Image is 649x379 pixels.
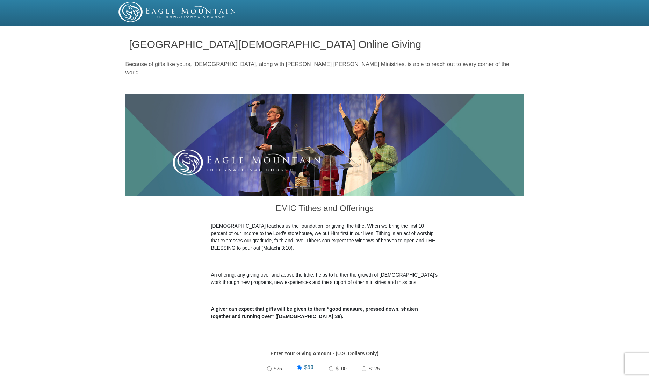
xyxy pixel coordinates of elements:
p: [DEMOGRAPHIC_DATA] teaches us the foundation for giving: the tithe. When we bring the first 10 pe... [211,222,438,252]
span: $100 [336,366,347,371]
h1: [GEOGRAPHIC_DATA][DEMOGRAPHIC_DATA] Online Giving [129,38,520,50]
span: $125 [369,366,380,371]
p: Because of gifts like yours, [DEMOGRAPHIC_DATA], along with [PERSON_NAME] [PERSON_NAME] Ministrie... [125,60,524,77]
span: $25 [274,366,282,371]
img: EMIC [118,2,237,22]
b: A giver can expect that gifts will be given to them “good measure, pressed down, shaken together ... [211,306,418,319]
p: An offering, any giving over and above the tithe, helps to further the growth of [DEMOGRAPHIC_DAT... [211,271,438,286]
span: $50 [304,364,313,370]
strong: Enter Your Giving Amount - (U.S. Dollars Only) [271,351,378,356]
h3: EMIC Tithes and Offerings [211,196,438,222]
